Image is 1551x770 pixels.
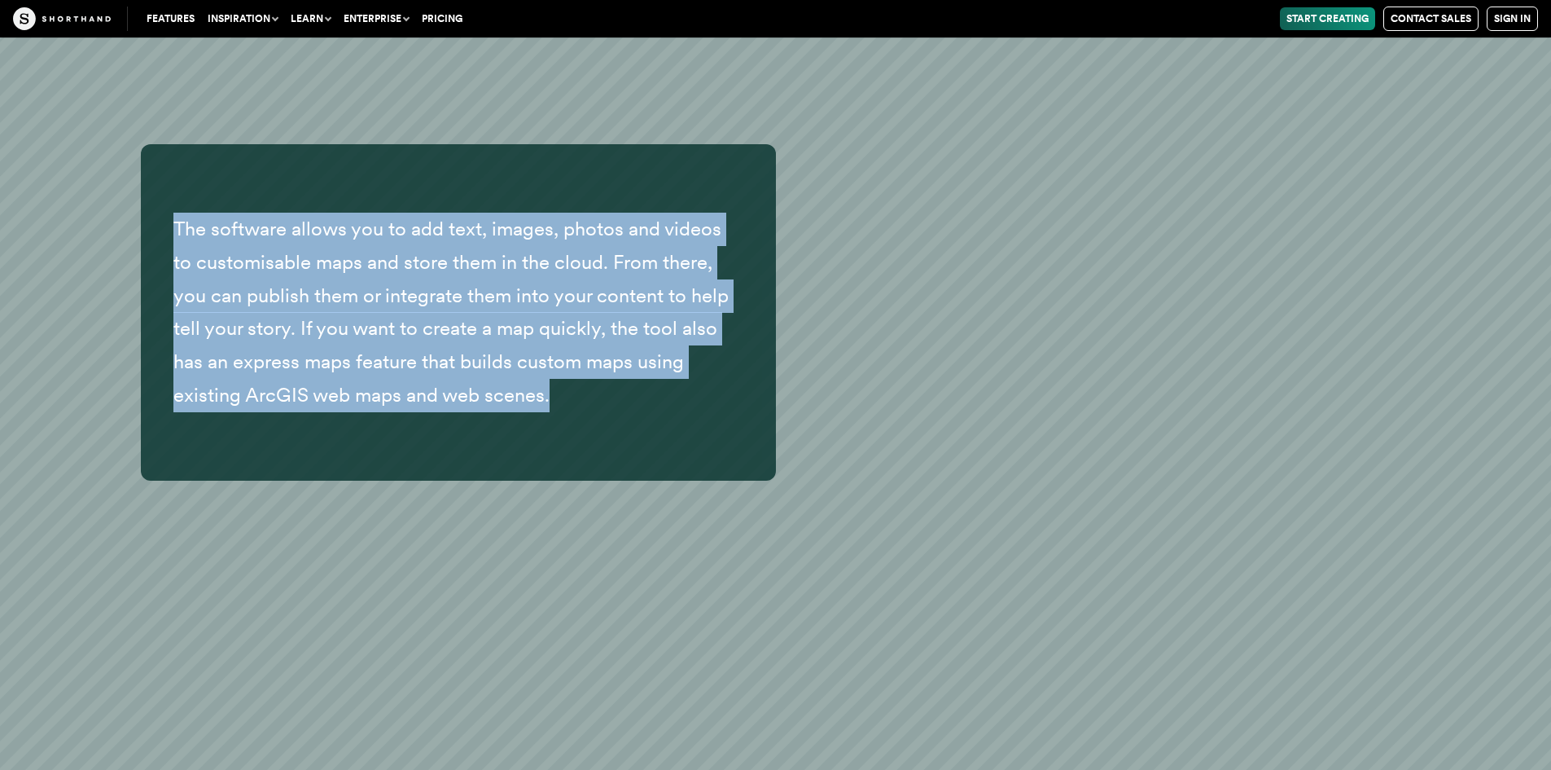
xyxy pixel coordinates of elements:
button: Inspiration [201,7,284,30]
img: The Craft [13,7,111,30]
a: Start Creating [1280,7,1375,30]
a: Contact Sales [1383,7,1479,31]
span: The software allows you to add text, images, photos and videos to customisable maps and store the... [173,217,729,407]
a: Sign in [1487,7,1538,31]
a: Features [140,7,201,30]
a: Pricing [415,7,469,30]
button: Learn [284,7,337,30]
button: Enterprise [337,7,415,30]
